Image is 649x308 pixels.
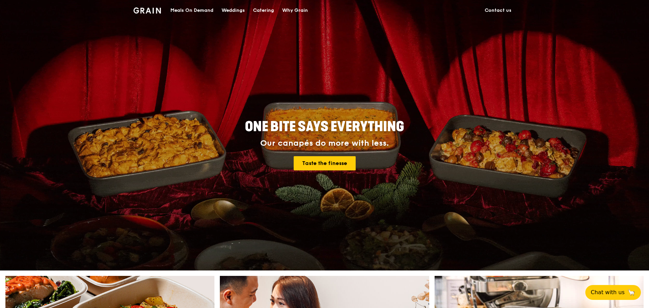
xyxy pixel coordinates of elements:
span: Chat with us [591,288,625,297]
div: Our canapés do more with less. [203,139,446,148]
img: Grain [133,7,161,14]
div: Meals On Demand [170,0,213,21]
div: Weddings [222,0,245,21]
a: Why Grain [278,0,312,21]
span: ONE BITE SAYS EVERYTHING [245,119,404,135]
a: Contact us [481,0,516,21]
span: 🦙 [627,288,635,297]
a: Weddings [217,0,249,21]
div: Catering [253,0,274,21]
button: Chat with us🦙 [585,285,641,300]
a: Catering [249,0,278,21]
a: Taste the finesse [294,156,356,170]
div: Why Grain [282,0,308,21]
